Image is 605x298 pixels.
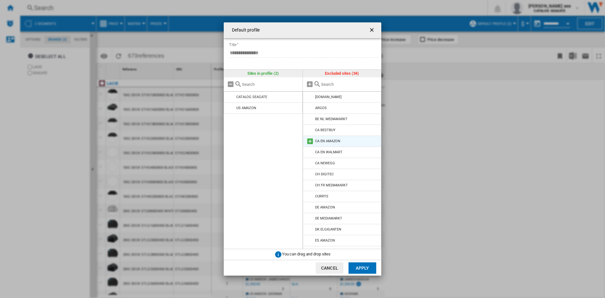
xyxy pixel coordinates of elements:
button: Apply [349,262,376,274]
md-icon: Remove all [227,80,234,88]
div: CA BESTBUY [315,128,335,132]
md-dialog: Default profile ... [224,22,381,276]
div: BE NL MEDIAMARKT [315,117,347,121]
div: DE MEDIAMARKT [315,216,342,220]
div: [DOMAIN_NAME] [315,95,342,99]
div: ES AMAZON [315,238,335,242]
div: DK ELGIGANTEN [315,227,341,231]
div: CURRYS [315,194,328,198]
ng-md-icon: getI18NText('BUTTONS.CLOSE_DIALOG') [369,27,376,34]
div: US AMAZON [236,106,256,110]
div: CH DIGITEC [315,172,333,176]
div: CATALOG SEAGATE [236,95,267,99]
div: CA EN AMAZON [315,139,340,143]
button: getI18NText('BUTTONS.CLOSE_DIALOG') [366,24,379,37]
div: CH FR MEDIAMARKT [315,183,348,187]
div: DE AMAZON [315,205,335,209]
div: ARGOS [315,106,327,110]
span: You can drag and drop sites [282,252,331,257]
div: Excluded sites (34) [303,70,382,77]
div: CA NEWEGG [315,161,335,165]
button: Cancel [316,262,343,274]
input: Search [321,82,378,87]
md-icon: Add all [306,80,314,88]
h4: Default profile [229,27,260,33]
div: Sites in profile (2) [224,70,302,77]
div: CA EN WALMART [315,150,343,154]
input: Search [242,82,299,87]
